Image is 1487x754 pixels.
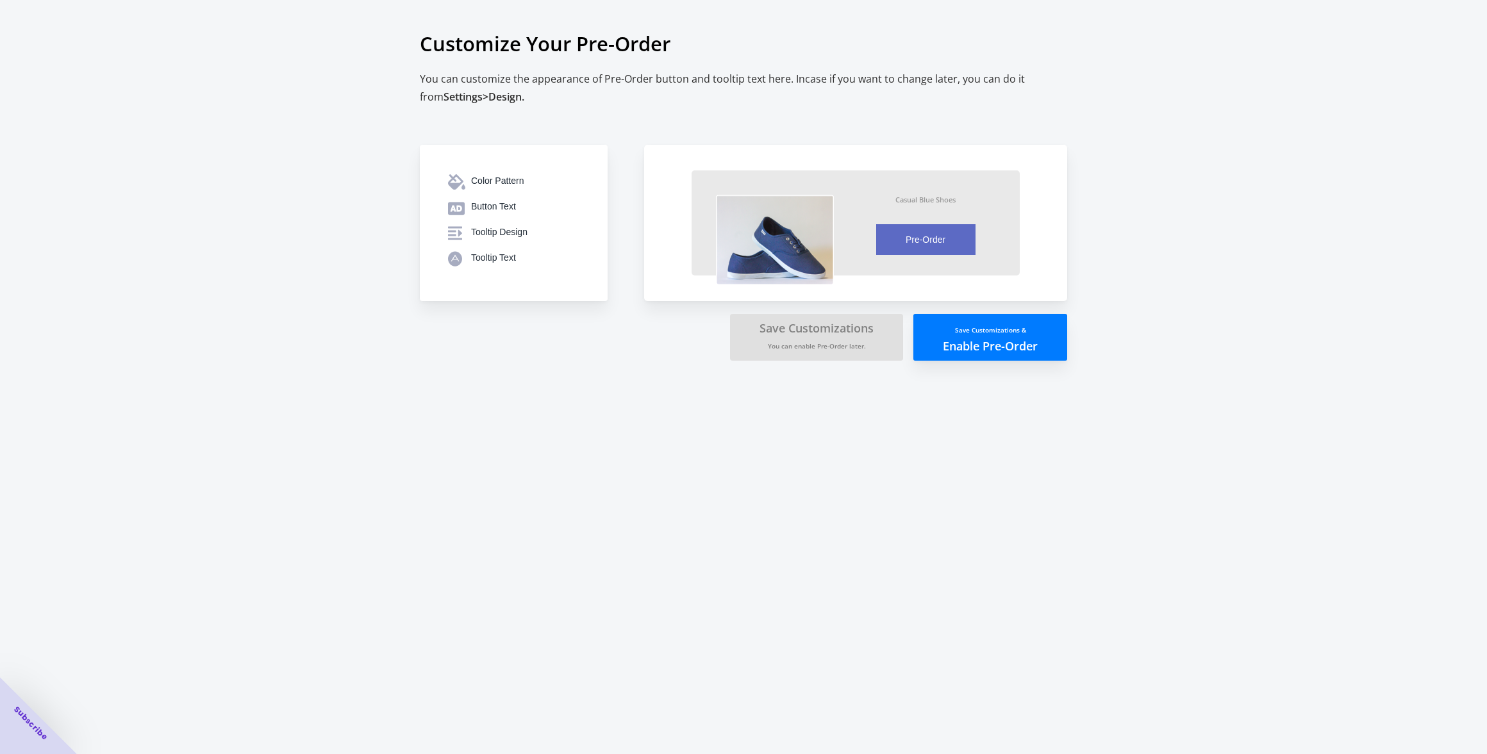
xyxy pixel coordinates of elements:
h2: You can customize the appearance of Pre-Order button and tooltip text here. Incase if you want to... [420,70,1067,106]
button: Tooltip Text [438,245,590,270]
small: You can enable Pre-Order later. [768,341,866,350]
h1: Customize Your Pre-Order [420,17,1067,70]
button: Save CustomizationsYou can enable Pre-Order later. [730,314,903,361]
div: Tooltip Design [471,225,579,238]
button: Button Text [438,193,590,219]
button: Pre-Order [876,224,976,255]
button: Tooltip Design [438,219,590,245]
div: Tooltip Text [471,251,579,264]
small: Save Customizations & [955,325,1026,334]
button: Save Customizations &Enable Pre-Order [913,314,1067,361]
div: Color Pattern [471,174,579,187]
span: Subscribe [12,704,50,742]
div: Button Text [471,200,579,213]
img: vzX7clC.png [716,195,834,285]
span: Settings > Design. [444,90,524,104]
div: Casual Blue Shoes [895,195,956,204]
button: Color Pattern [438,168,590,193]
